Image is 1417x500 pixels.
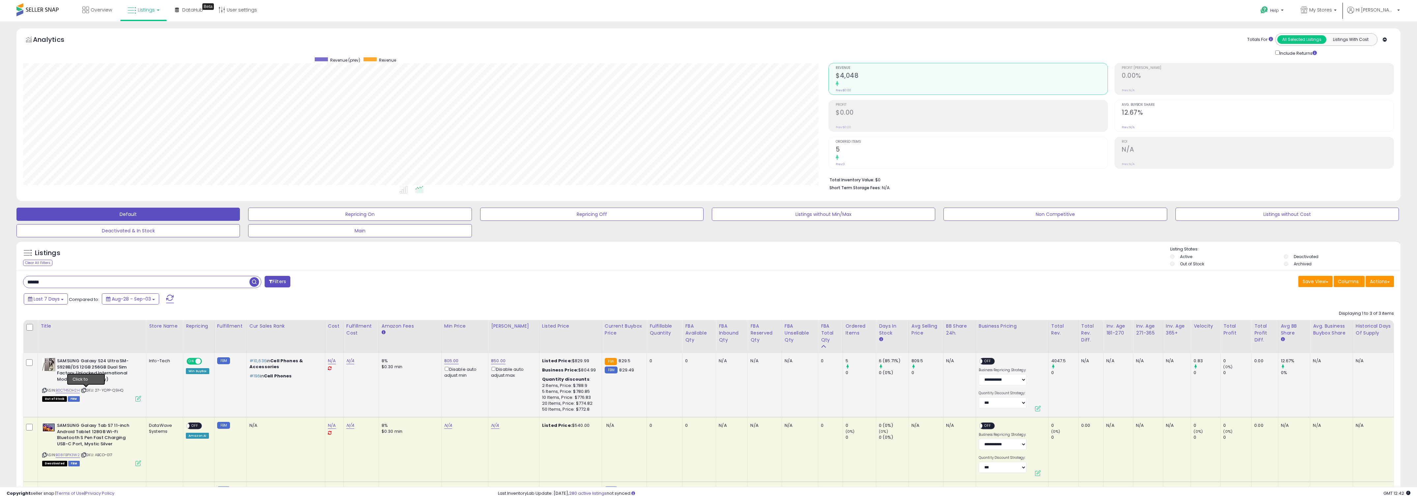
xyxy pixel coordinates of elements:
[1270,49,1325,56] div: Include Returns
[542,422,572,428] b: Listed Price:
[750,323,779,343] div: FBA Reserved Qty
[1277,35,1326,44] button: All Selected Listings
[217,357,230,364] small: FBM
[42,461,67,466] span: All listings that are unavailable for purchase on Amazon for any reason other than out-of-stock
[1334,276,1365,287] button: Columns
[879,423,909,428] div: 0 (0%)
[542,395,597,400] div: 10 Items, Price: $776.83
[56,388,80,393] a: B0CT45DH2H
[81,388,123,393] span: | SKU: 27-YCPP-Q9HQ
[1281,370,1310,376] div: 0%
[1180,261,1204,267] label: Out of Stock
[685,323,713,343] div: FBA Available Qty
[1223,364,1232,369] small: (0%)
[1051,423,1078,428] div: 0
[1051,434,1078,440] div: 0
[982,423,993,429] span: OFF
[836,88,851,92] small: Prev: $0.00
[42,423,141,465] div: ASIN:
[217,486,230,493] small: FBM
[836,103,1108,107] span: Profit
[249,358,303,370] span: Cell Phones & Accessories
[1166,358,1186,364] div: N/A
[1356,423,1389,428] div: N/A
[619,367,634,373] span: 829.49
[85,490,114,496] a: Privacy Policy
[911,323,940,337] div: Avg Selling Price
[1339,310,1394,317] div: Displaying 1 to 3 of 3 items
[836,66,1108,70] span: Revenue
[1281,337,1285,342] small: Avg BB Share.
[1051,358,1078,364] div: 4047.5
[1194,434,1220,440] div: 0
[911,423,938,428] div: N/A
[42,396,67,402] span: All listings that are currently out of stock and unavailable for purchase on Amazon
[480,208,704,221] button: Repricing Off
[249,373,260,379] span: #196
[542,323,599,330] div: Listed Price
[719,323,745,343] div: FBA inbound Qty
[829,175,1389,183] li: $0
[42,358,55,371] img: 51IiDlJMCSL._SL40_.jpg
[330,57,360,63] span: Revenue (prev)
[187,359,195,364] span: ON
[979,391,1027,396] label: Quantity Discount Strategy:
[750,423,777,428] div: N/A
[57,423,137,449] b: SAMSUNG Galaxy Tab S7 11-inch Android Tablet 128GB Wi-Fi Bluetooth S Pen Fast Charging USB-C Port...
[1166,323,1188,337] div: Inv. Age 365+
[719,423,742,428] div: N/A
[542,400,597,406] div: 20 Items, Price: $774.82
[1254,423,1273,428] div: 0.00
[836,72,1108,81] h2: $4,048
[542,367,578,373] b: Business Price:
[189,423,200,429] span: OFF
[23,260,52,266] div: Clear All Filters
[785,323,815,343] div: FBA Unsellable Qty
[846,434,876,440] div: 0
[57,358,137,384] b: SAMSUNG Galaxy S24 Ultra SM-S928B/DS 12GB 256GB Dual Sim Factory Unlocked International Model (Ti...
[149,423,178,434] div: DataWave Systems
[1136,423,1158,428] div: N/A
[836,146,1108,155] h2: 5
[1309,7,1332,13] span: My Stores
[1122,140,1394,144] span: ROI
[846,323,873,337] div: Ordered Items
[979,323,1046,330] div: Business Pricing
[56,490,84,496] a: Terms of Use
[821,323,840,343] div: FBA Total Qty
[7,490,31,496] strong: Copyright
[1247,37,1273,43] div: Totals For
[542,389,597,395] div: 5 Items, Price: $780.85
[1356,323,1391,337] div: Historical Days Of Supply
[882,185,890,191] span: N/A
[1223,423,1251,428] div: 0
[821,423,837,428] div: 0
[1106,358,1128,364] div: N/A
[186,323,212,330] div: Repricing
[201,359,212,364] span: OFF
[569,490,607,496] a: 280 active listings
[42,358,141,401] div: ASIN:
[498,490,1410,497] div: Last InventoryLab Update: [DATE], not synced.
[264,373,292,379] span: Cell Phones
[1356,358,1389,364] div: N/A
[444,366,483,378] div: Disable auto adjust min
[217,422,230,429] small: FBM
[1051,370,1078,376] div: 0
[846,370,876,376] div: 0
[685,423,711,428] div: 0
[750,358,777,364] div: N/A
[979,432,1027,437] label: Business Repricing Strategy:
[1051,323,1076,337] div: Total Rev.
[42,423,55,432] img: 418+JtZzCiL._SL40_.jpg
[829,177,874,183] b: Total Inventory Value:
[1260,6,1268,14] i: Get Help
[1223,434,1251,440] div: 0
[1194,323,1218,330] div: Velocity
[249,358,267,364] span: #10,636
[382,330,386,336] small: Amazon Fees.
[605,367,618,373] small: FBM
[785,358,813,364] div: N/A
[829,185,881,191] b: Short Term Storage Fees:
[1166,423,1186,428] div: N/A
